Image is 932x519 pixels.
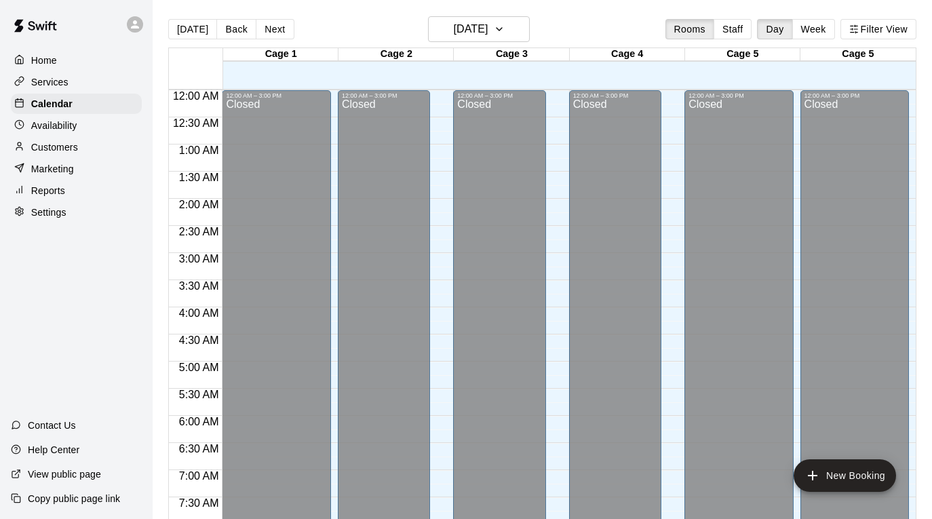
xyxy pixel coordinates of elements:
span: 7:00 AM [176,470,222,482]
a: Availability [11,115,142,136]
span: 12:00 AM [170,90,222,102]
div: 12:00 AM – 3:00 PM [226,92,326,99]
div: Cage 5 [685,48,800,61]
div: 12:00 AM – 3:00 PM [342,92,426,99]
button: Back [216,19,256,39]
p: Home [31,54,57,67]
div: Cage 5 [800,48,916,61]
a: Settings [11,202,142,223]
span: 6:30 AM [176,443,222,455]
div: 12:00 AM – 3:00 PM [573,92,657,99]
span: 2:30 AM [176,226,222,237]
span: 1:00 AM [176,145,222,156]
span: 4:00 AM [176,307,222,319]
a: Customers [11,137,142,157]
div: 12:00 AM – 3:00 PM [457,92,541,99]
div: 12:00 AM – 3:00 PM [688,92,789,99]
a: Marketing [11,159,142,179]
div: 12:00 AM – 3:00 PM [804,92,905,99]
button: [DATE] [428,16,530,42]
button: Day [757,19,792,39]
p: Services [31,75,69,89]
span: 1:30 AM [176,172,222,183]
button: Week [792,19,835,39]
p: Availability [31,119,77,132]
button: Staff [714,19,752,39]
p: Copy public page link [28,492,120,505]
span: 3:00 AM [176,253,222,265]
p: Calendar [31,97,73,111]
div: Cage 2 [338,48,454,61]
p: Customers [31,140,78,154]
div: Cage 1 [223,48,338,61]
p: Help Center [28,443,79,457]
button: [DATE] [168,19,217,39]
span: 12:30 AM [170,117,222,129]
button: add [794,459,896,492]
a: Services [11,72,142,92]
span: 6:00 AM [176,416,222,427]
span: 2:00 AM [176,199,222,210]
span: 5:30 AM [176,389,222,400]
button: Filter View [840,19,916,39]
span: 7:30 AM [176,497,222,509]
div: Cage 4 [570,48,685,61]
span: 4:30 AM [176,334,222,346]
span: 3:30 AM [176,280,222,292]
p: View public page [28,467,101,481]
div: Cage 3 [454,48,569,61]
a: Home [11,50,142,71]
p: Reports [31,184,65,197]
p: Settings [31,206,66,219]
span: 5:00 AM [176,362,222,373]
button: Next [256,19,294,39]
a: Reports [11,180,142,201]
button: Rooms [665,19,714,39]
p: Marketing [31,162,74,176]
h6: [DATE] [453,20,488,39]
a: Calendar [11,94,142,114]
p: Contact Us [28,419,76,432]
